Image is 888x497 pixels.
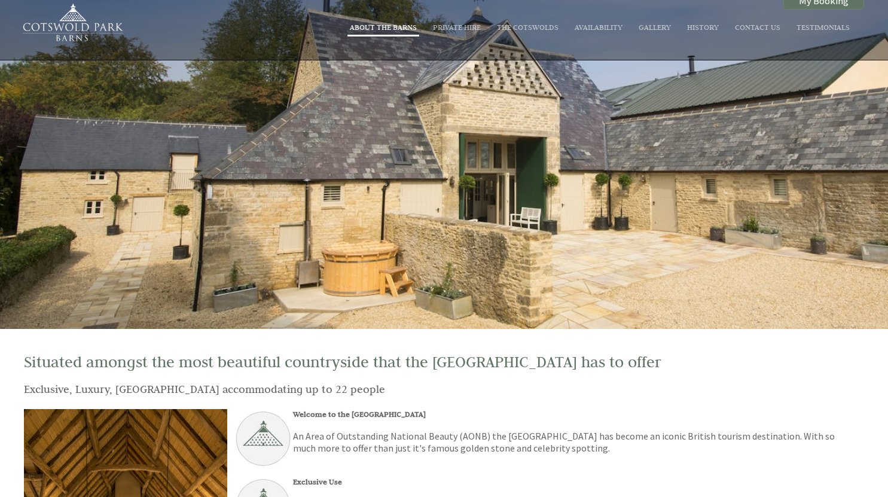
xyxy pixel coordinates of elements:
[797,22,850,32] a: Testimonials
[575,22,622,32] a: Availability
[639,22,671,32] a: Gallery
[735,22,780,32] a: Contact Us
[24,352,850,371] h1: Situated amongst the most beautiful countryside that the [GEOGRAPHIC_DATA] has to offer
[24,430,850,466] p: An Area of Outstanding National Beauty (AONB) the [GEOGRAPHIC_DATA] has become an iconic British ...
[293,409,426,419] strong: Welcome to the [GEOGRAPHIC_DATA]
[350,22,417,32] a: About The Barns
[24,380,850,398] h2: Exclusive, Luxury, [GEOGRAPHIC_DATA] accommodating up to 22 people
[433,22,481,32] a: Private Hire
[497,22,559,32] a: The Cotswolds
[17,3,127,45] img: Cotswold Park Barns
[687,22,719,32] a: History
[293,477,342,486] strong: Exclusive Use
